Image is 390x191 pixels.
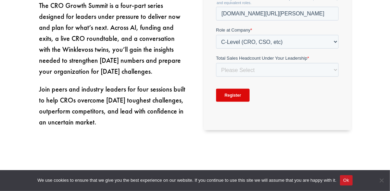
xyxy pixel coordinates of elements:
[39,1,181,76] span: The CRO Growth Summit is a four-part series designed for leaders under pressure to deliver now an...
[37,177,336,184] span: We use cookies to ensure that we give you the best experience on our website. If you continue to ...
[39,85,185,127] span: Join peers and industry leaders for four sessions built to help CROs overcome [DATE] toughest cha...
[378,177,385,184] span: No
[340,175,353,186] button: Ok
